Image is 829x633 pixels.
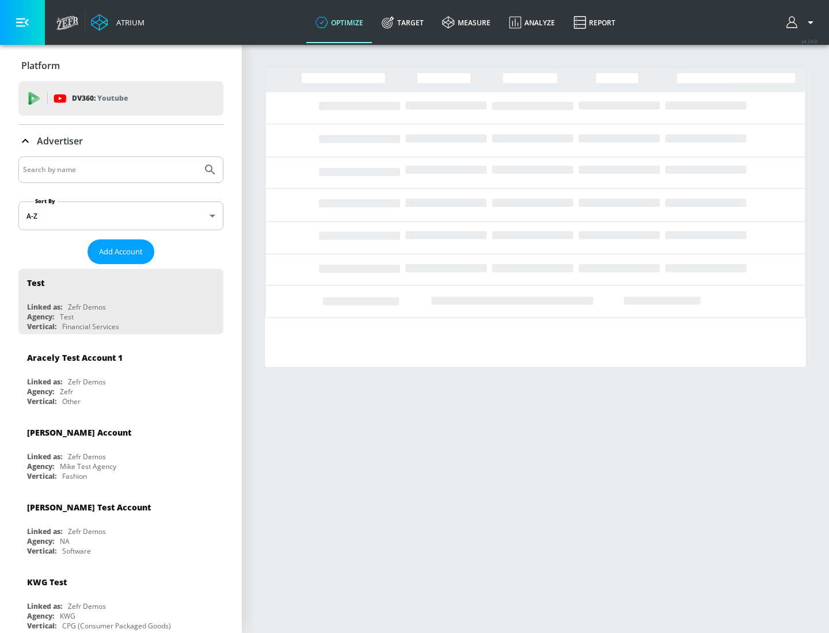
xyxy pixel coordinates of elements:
div: Agency: [27,387,54,396]
div: Agency: [27,536,54,546]
div: Linked as: [27,302,62,312]
a: Atrium [91,14,144,31]
div: Test [27,277,44,288]
div: Vertical: [27,322,56,331]
div: DV360: Youtube [18,81,223,116]
div: Linked as: [27,601,62,611]
div: [PERSON_NAME] Test Account [27,502,151,513]
a: Target [372,2,433,43]
div: Linked as: [27,527,62,536]
div: Linked as: [27,377,62,387]
div: Linked as: [27,452,62,462]
div: Aracely Test Account 1Linked as:Zefr DemosAgency:ZefrVertical:Other [18,344,223,409]
p: Youtube [97,92,128,104]
div: Financial Services [62,322,119,331]
div: [PERSON_NAME] AccountLinked as:Zefr DemosAgency:Mike Test AgencyVertical:Fashion [18,418,223,484]
div: Software [62,546,91,556]
label: Sort By [33,197,58,205]
div: Agency: [27,611,54,621]
div: [PERSON_NAME] Test AccountLinked as:Zefr DemosAgency:NAVertical:Software [18,493,223,559]
div: TestLinked as:Zefr DemosAgency:TestVertical:Financial Services [18,269,223,334]
div: Agency: [27,462,54,471]
div: Advertiser [18,125,223,157]
div: KWG [60,611,75,621]
div: Aracely Test Account 1 [27,352,123,363]
div: Atrium [112,17,144,28]
div: [PERSON_NAME] Account [27,427,131,438]
div: Zefr Demos [68,452,106,462]
div: Zefr [60,387,73,396]
div: Other [62,396,81,406]
span: v 4.24.0 [801,38,817,44]
div: Fashion [62,471,87,481]
div: NA [60,536,70,546]
div: Vertical: [27,546,56,556]
a: measure [433,2,500,43]
input: Search by name [23,162,197,177]
div: A-Z [18,201,223,230]
div: CPG (Consumer Packaged Goods) [62,621,171,631]
p: Platform [21,59,60,72]
div: Vertical: [27,621,56,631]
p: DV360: [72,92,128,105]
a: Report [564,2,625,43]
div: Agency: [27,312,54,322]
div: Mike Test Agency [60,462,116,471]
div: Platform [18,49,223,82]
div: Vertical: [27,396,56,406]
div: Vertical: [27,471,56,481]
a: optimize [306,2,372,43]
div: Zefr Demos [68,302,106,312]
a: Analyze [500,2,564,43]
div: KWG Test [27,577,67,588]
div: Zefr Demos [68,527,106,536]
div: Zefr Demos [68,377,106,387]
div: Test [60,312,74,322]
span: Add Account [99,245,143,258]
button: Add Account [88,239,154,264]
p: Advertiser [37,135,83,147]
div: Zefr Demos [68,601,106,611]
